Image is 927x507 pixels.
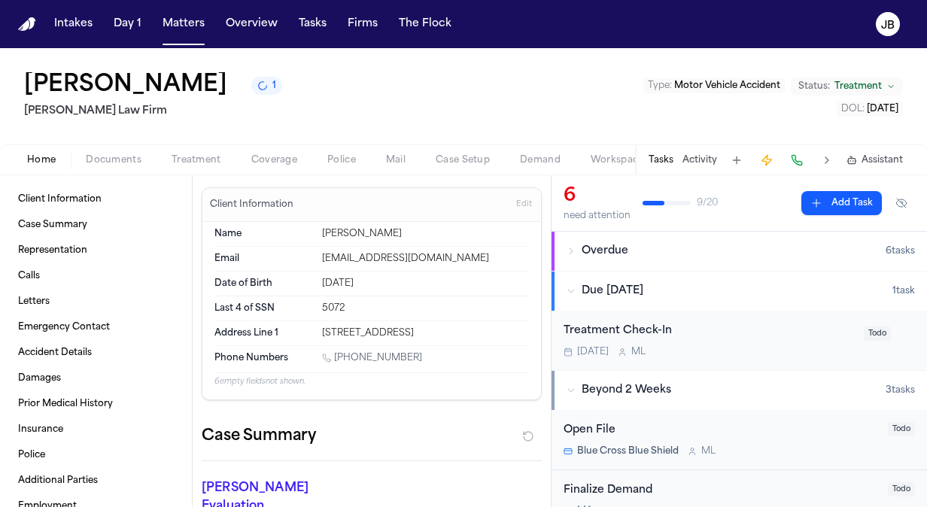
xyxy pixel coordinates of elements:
a: Additional Parties [12,469,180,493]
dt: Address Line 1 [214,327,313,339]
a: Representation [12,238,180,263]
span: Representation [18,244,87,257]
span: Type : [648,81,672,90]
div: [PERSON_NAME] [322,228,529,240]
button: Activity [682,154,717,166]
a: Case Summary [12,213,180,237]
button: Edit DOL: 2025-08-11 [837,102,903,117]
span: M L [701,445,716,457]
span: Home [27,154,56,166]
span: Todo [888,422,915,436]
span: Calls [18,270,40,282]
dt: Date of Birth [214,278,313,290]
button: Day 1 [108,11,147,38]
button: Hide completed tasks (⌘⇧H) [888,191,915,215]
span: Todo [864,326,891,341]
div: [STREET_ADDRESS] [322,327,529,339]
span: [DATE] [577,346,609,358]
span: Phone Numbers [214,352,288,364]
span: Demand [520,154,561,166]
a: Call 1 (214) 299-1105 [322,352,422,364]
span: 9 / 20 [697,197,718,209]
a: Client Information [12,187,180,211]
span: Damages [18,372,61,384]
div: Open task: Open File [552,410,927,470]
div: Open File [564,422,879,439]
span: Motor Vehicle Accident [674,81,780,90]
a: Letters [12,290,180,314]
a: Calls [12,264,180,288]
h2: Case Summary [202,424,316,448]
div: Open task: Treatment Check-In [552,311,927,370]
div: [EMAIL_ADDRESS][DOMAIN_NAME] [322,253,529,265]
span: Case Setup [436,154,490,166]
button: Edit matter name [24,72,227,99]
div: 6 [564,184,631,208]
div: need attention [564,210,631,222]
span: Overdue [582,244,628,259]
button: Intakes [48,11,99,38]
button: Overdue6tasks [552,232,927,271]
span: Beyond 2 Weeks [582,383,671,398]
p: 6 empty fields not shown. [214,376,529,387]
span: 1 [272,80,276,92]
span: Due [DATE] [582,284,643,299]
button: Create Immediate Task [756,150,777,171]
span: Blue Cross Blue Shield [577,445,679,457]
button: Edit Type: Motor Vehicle Accident [643,78,785,93]
span: Status: [798,80,830,93]
span: Additional Parties [18,475,98,487]
span: [DATE] [867,105,898,114]
button: Firms [342,11,384,38]
button: Due [DATE]1task [552,272,927,311]
button: Matters [157,11,211,38]
a: Police [12,443,180,467]
dt: Name [214,228,313,240]
img: Finch Logo [18,17,36,32]
a: Prior Medical History [12,392,180,416]
span: M L [631,346,646,358]
button: Overview [220,11,284,38]
dt: Email [214,253,313,265]
h1: [PERSON_NAME] [24,72,227,99]
span: DOL : [841,105,865,114]
div: [DATE] [322,278,529,290]
span: Todo [888,482,915,496]
button: Make a Call [786,150,807,171]
button: The Flock [393,11,457,38]
span: 6 task s [886,245,915,257]
div: 5072 [322,302,529,314]
span: Case Summary [18,219,87,231]
button: Tasks [293,11,333,38]
span: Treatment [172,154,221,166]
span: Insurance [18,424,63,436]
button: Change status from Treatment [791,77,903,96]
span: Mail [386,154,406,166]
span: Treatment [834,80,882,93]
a: Insurance [12,417,180,442]
button: Add Task [801,191,882,215]
span: 1 task [892,285,915,297]
span: Workspaces [591,154,649,166]
a: Accident Details [12,341,180,365]
span: Emergency Contact [18,321,110,333]
h2: [PERSON_NAME] Law Firm [24,102,282,120]
span: Prior Medical History [18,398,113,410]
button: Add Task [726,150,747,171]
div: Treatment Check-In [564,323,855,340]
button: Assistant [846,154,903,166]
span: Documents [86,154,141,166]
text: JB [881,20,895,31]
span: 3 task s [886,384,915,396]
a: Home [18,17,36,32]
span: Edit [516,199,532,210]
span: Letters [18,296,50,308]
span: Police [327,154,356,166]
a: Emergency Contact [12,315,180,339]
